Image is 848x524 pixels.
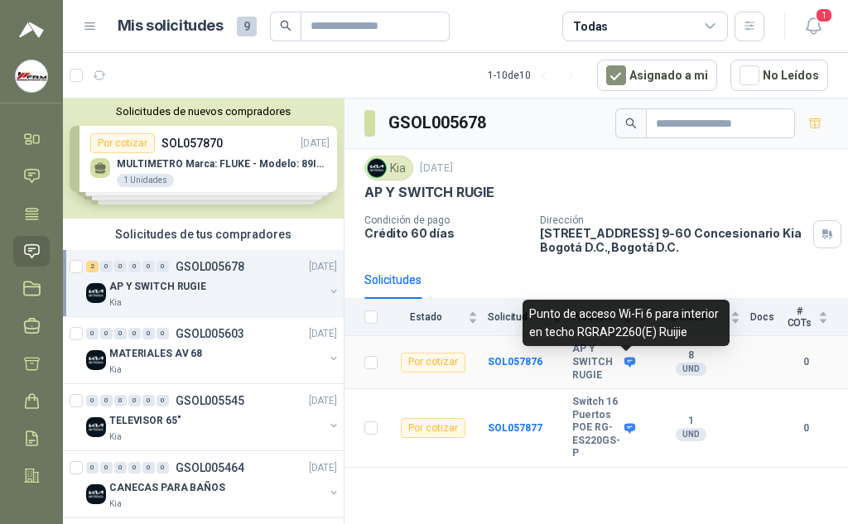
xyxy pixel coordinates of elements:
[109,279,206,295] p: AP Y SWITCH RUGIE
[86,458,340,511] a: 0 0 0 0 0 0 GSOL005464[DATE] Company LogoCANECAS PARA BAÑOSKia
[86,283,106,303] img: Company Logo
[19,20,44,40] img: Logo peakr
[784,299,848,336] th: # COTs
[176,328,244,339] p: GSOL005603
[420,161,453,176] p: [DATE]
[730,60,828,91] button: No Leídos
[625,118,637,129] span: search
[128,261,141,272] div: 0
[86,417,106,437] img: Company Logo
[488,311,548,323] span: Solicitud
[309,259,337,275] p: [DATE]
[401,418,465,438] div: Por cotizar
[128,328,141,339] div: 0
[142,395,155,406] div: 0
[784,421,828,436] b: 0
[176,261,244,272] p: GSOL005678
[86,395,99,406] div: 0
[597,60,717,91] button: Asignado a mi
[100,261,113,272] div: 0
[237,17,257,36] span: 9
[176,462,244,474] p: GSOL005464
[157,261,169,272] div: 0
[488,62,584,89] div: 1 - 10 de 10
[114,395,127,406] div: 0
[100,328,113,339] div: 0
[109,480,225,496] p: CANECAS PARA BAÑOS
[109,346,202,362] p: MATERIALES AV 68
[309,326,337,342] p: [DATE]
[86,391,340,444] a: 0 0 0 0 0 0 GSOL005545[DATE] Company LogoTELEVISOR 65"Kia
[70,105,337,118] button: Solicitudes de nuevos compradores
[572,396,620,460] b: Switch 16 Puertos POE RG-ES220GS-P
[364,271,422,289] div: Solicitudes
[157,328,169,339] div: 0
[16,60,47,92] img: Company Logo
[540,226,807,254] p: [STREET_ADDRESS] 9-60 Concesionario Kia Bogotá D.C. , Bogotá D.C.
[109,296,122,310] p: Kia
[488,299,571,336] th: Solicitud
[86,350,106,370] img: Company Logo
[364,156,413,180] div: Kia
[109,498,122,511] p: Kia
[676,428,706,441] div: UND
[109,363,122,377] p: Kia
[86,261,99,272] div: 2
[750,299,784,336] th: Docs
[100,462,113,474] div: 0
[157,462,169,474] div: 0
[86,462,99,474] div: 0
[309,393,337,409] p: [DATE]
[368,159,386,177] img: Company Logo
[784,305,815,329] span: # COTs
[364,214,527,226] p: Condición de pago
[815,7,833,23] span: 1
[572,343,620,382] b: AP Y SWITCH RUGIE
[364,226,527,240] p: Crédito 60 días
[128,462,141,474] div: 0
[784,354,828,370] b: 0
[86,328,99,339] div: 0
[109,413,181,429] p: TELEVISOR 65"
[364,184,494,201] p: AP Y SWITCH RUGIE
[488,422,542,434] a: SOL057877
[118,14,224,38] h1: Mis solicitudes
[676,363,706,376] div: UND
[643,415,741,428] b: 1
[142,261,155,272] div: 0
[488,356,542,368] a: SOL057876
[388,110,489,136] h3: GSOL005678
[401,353,465,373] div: Por cotizar
[128,395,141,406] div: 0
[142,462,155,474] div: 0
[280,20,291,31] span: search
[540,214,807,226] p: Dirección
[142,328,155,339] div: 0
[114,462,127,474] div: 0
[114,328,127,339] div: 0
[309,460,337,476] p: [DATE]
[523,300,730,346] div: Punto de acceso Wi-Fi 6 para interior en techo RGRAP2260(E) Ruijie
[63,219,344,250] div: Solicitudes de tus compradores
[109,430,122,444] p: Kia
[573,17,608,36] div: Todas
[114,261,127,272] div: 0
[798,12,828,41] button: 1
[388,299,488,336] th: Estado
[63,99,344,219] div: Solicitudes de nuevos compradoresPor cotizarSOL057870[DATE] MULTIMETRO Marca: FLUKE - Modelo: 89I...
[388,311,465,323] span: Estado
[176,395,244,406] p: GSOL005545
[86,257,340,310] a: 2 0 0 0 0 0 GSOL005678[DATE] Company LogoAP Y SWITCH RUGIEKia
[643,349,741,363] b: 8
[100,395,113,406] div: 0
[86,324,340,377] a: 0 0 0 0 0 0 GSOL005603[DATE] Company LogoMATERIALES AV 68Kia
[86,484,106,504] img: Company Logo
[157,395,169,406] div: 0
